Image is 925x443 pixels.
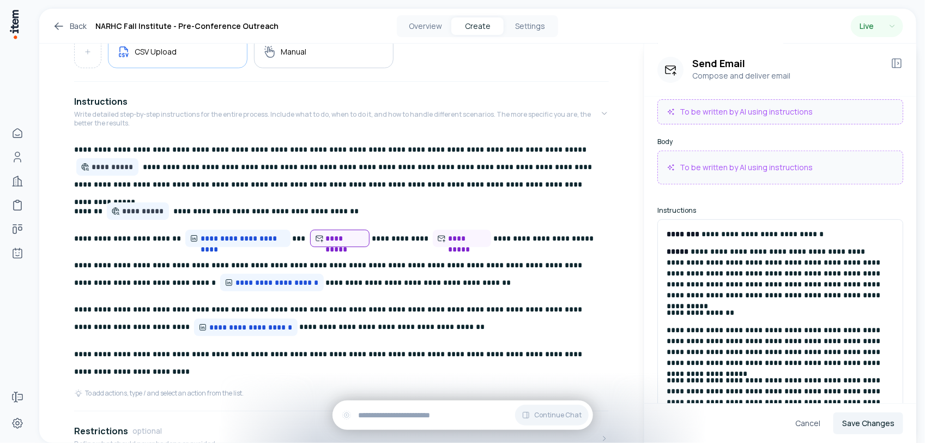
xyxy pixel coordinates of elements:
[7,218,28,240] a: deals
[52,20,87,33] a: Back
[515,405,589,426] button: Continue Chat
[74,141,609,406] div: InstructionsWrite detailed step-by-step instructions for the entire process. Include what to do, ...
[787,412,829,434] button: Cancel
[657,137,903,146] label: Body
[74,110,600,128] p: Write detailed step-by-step instructions for the entire process. Include what to do, when to do i...
[7,122,28,144] a: Home
[74,424,128,438] h4: Restrictions
[535,411,582,420] span: Continue Chat
[132,426,162,436] span: optional
[451,17,504,35] button: Create
[281,46,306,57] h5: Manual
[692,70,881,82] p: Compose and deliver email
[7,194,28,216] a: implementations
[680,162,813,173] p: To be written by AI using instructions
[399,17,451,35] button: Overview
[657,206,903,215] label: Instructions
[74,389,244,398] div: To add actions, type / and select an action from the list.
[95,20,279,33] h1: NARHC Fall Institute - Pre-Conference Outreach
[680,106,813,117] p: To be written by AI using instructions
[7,146,28,168] a: Contacts
[692,57,881,70] h3: Send Email
[9,9,20,40] img: Item Brain Logo
[7,386,28,408] a: Forms
[74,35,609,77] div: Triggers
[135,46,177,57] h5: CSV Upload
[7,242,28,264] a: Agents
[833,412,903,434] button: Save Changes
[332,400,593,430] div: Continue Chat
[74,86,609,141] button: InstructionsWrite detailed step-by-step instructions for the entire process. Include what to do, ...
[7,170,28,192] a: Companies
[74,95,128,108] h4: Instructions
[7,412,28,434] a: Settings
[504,17,556,35] button: Settings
